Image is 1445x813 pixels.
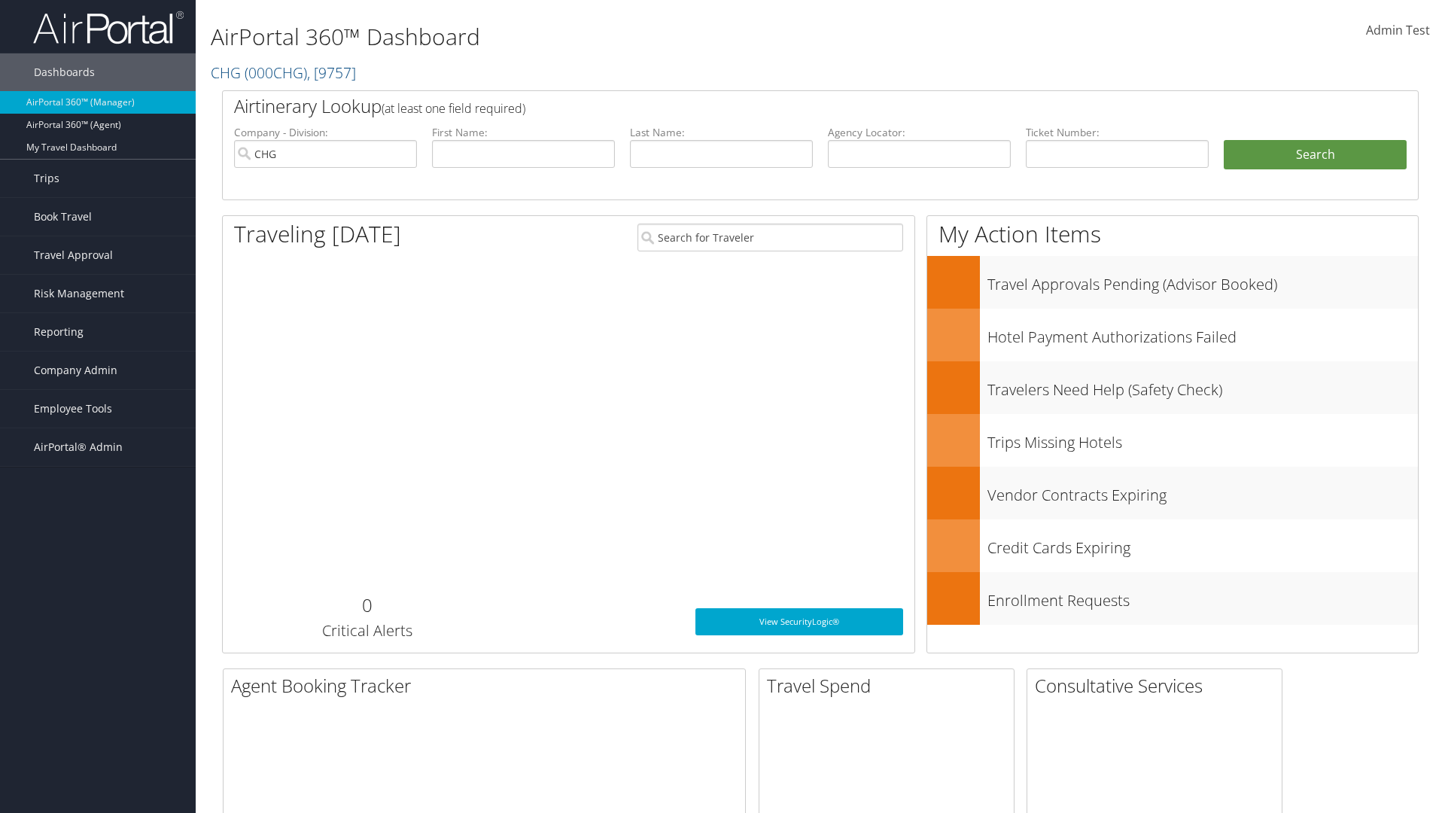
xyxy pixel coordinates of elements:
a: Hotel Payment Authorizations Failed [927,309,1418,361]
h1: AirPortal 360™ Dashboard [211,21,1024,53]
h1: Traveling [DATE] [234,218,401,250]
label: Ticket Number: [1026,125,1209,140]
a: Travel Approvals Pending (Advisor Booked) [927,256,1418,309]
span: AirPortal® Admin [34,428,123,466]
h3: Trips Missing Hotels [987,425,1418,453]
span: Trips [34,160,59,197]
h3: Enrollment Requests [987,583,1418,611]
span: ( 000CHG ) [245,62,307,83]
h3: Hotel Payment Authorizations Failed [987,319,1418,348]
span: Admin Test [1366,22,1430,38]
h2: 0 [234,592,500,618]
h3: Vendor Contracts Expiring [987,477,1418,506]
h2: Airtinerary Lookup [234,93,1307,119]
span: (at least one field required) [382,100,525,117]
a: Credit Cards Expiring [927,519,1418,572]
span: Travel Approval [34,236,113,274]
h3: Travel Approvals Pending (Advisor Booked) [987,266,1418,295]
span: Company Admin [34,352,117,389]
a: Enrollment Requests [927,572,1418,625]
label: Company - Division: [234,125,417,140]
span: Book Travel [34,198,92,236]
label: Agency Locator: [828,125,1011,140]
h3: Critical Alerts [234,620,500,641]
span: Employee Tools [34,390,112,428]
h3: Credit Cards Expiring [987,530,1418,559]
button: Search [1224,140,1407,170]
span: Reporting [34,313,84,351]
h3: Travelers Need Help (Safety Check) [987,372,1418,400]
span: , [ 9757 ] [307,62,356,83]
a: Trips Missing Hotels [927,414,1418,467]
h2: Agent Booking Tracker [231,673,745,699]
label: First Name: [432,125,615,140]
input: Search for Traveler [637,224,903,251]
span: Risk Management [34,275,124,312]
a: Vendor Contracts Expiring [927,467,1418,519]
a: Admin Test [1366,8,1430,54]
h1: My Action Items [927,218,1418,250]
h2: Travel Spend [767,673,1014,699]
img: airportal-logo.png [33,10,184,45]
label: Last Name: [630,125,813,140]
a: CHG [211,62,356,83]
h2: Consultative Services [1035,673,1282,699]
a: View SecurityLogic® [695,608,903,635]
span: Dashboards [34,53,95,91]
a: Travelers Need Help (Safety Check) [927,361,1418,414]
